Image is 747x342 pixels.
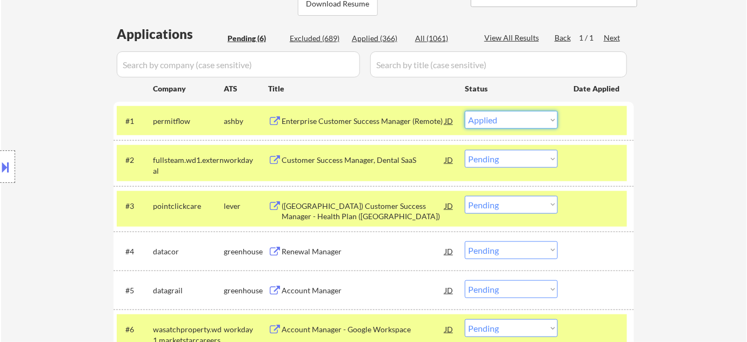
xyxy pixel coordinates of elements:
[444,241,455,261] div: JD
[282,285,445,296] div: Account Manager
[444,150,455,169] div: JD
[224,285,268,296] div: greenhouse
[444,319,455,339] div: JD
[268,83,455,94] div: Title
[290,33,344,44] div: Excluded (689)
[444,280,455,300] div: JD
[117,28,224,41] div: Applications
[444,111,455,130] div: JD
[370,51,627,77] input: Search by title (case sensitive)
[228,33,282,44] div: Pending (6)
[224,201,268,212] div: lever
[282,201,445,222] div: ([GEOGRAPHIC_DATA]) Customer Success Manager - Health Plan ([GEOGRAPHIC_DATA])
[224,116,268,127] div: ashby
[282,324,445,335] div: Account Manager - Google Workspace
[579,32,604,43] div: 1 / 1
[465,78,558,98] div: Status
[224,155,268,166] div: workday
[444,196,455,215] div: JD
[555,32,572,43] div: Back
[415,33,469,44] div: All (1061)
[352,33,406,44] div: Applied (366)
[282,116,445,127] div: Enterprise Customer Success Manager (Remote)
[573,83,621,94] div: Date Applied
[224,324,268,335] div: workday
[282,246,445,257] div: Renewal Manager
[117,51,360,77] input: Search by company (case sensitive)
[224,83,268,94] div: ATS
[125,324,144,335] div: #6
[282,155,445,166] div: Customer Success Manager, Dental SaaS
[604,32,621,43] div: Next
[125,285,144,296] div: #5
[484,32,542,43] div: View All Results
[224,246,268,257] div: greenhouse
[153,285,224,296] div: datagrail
